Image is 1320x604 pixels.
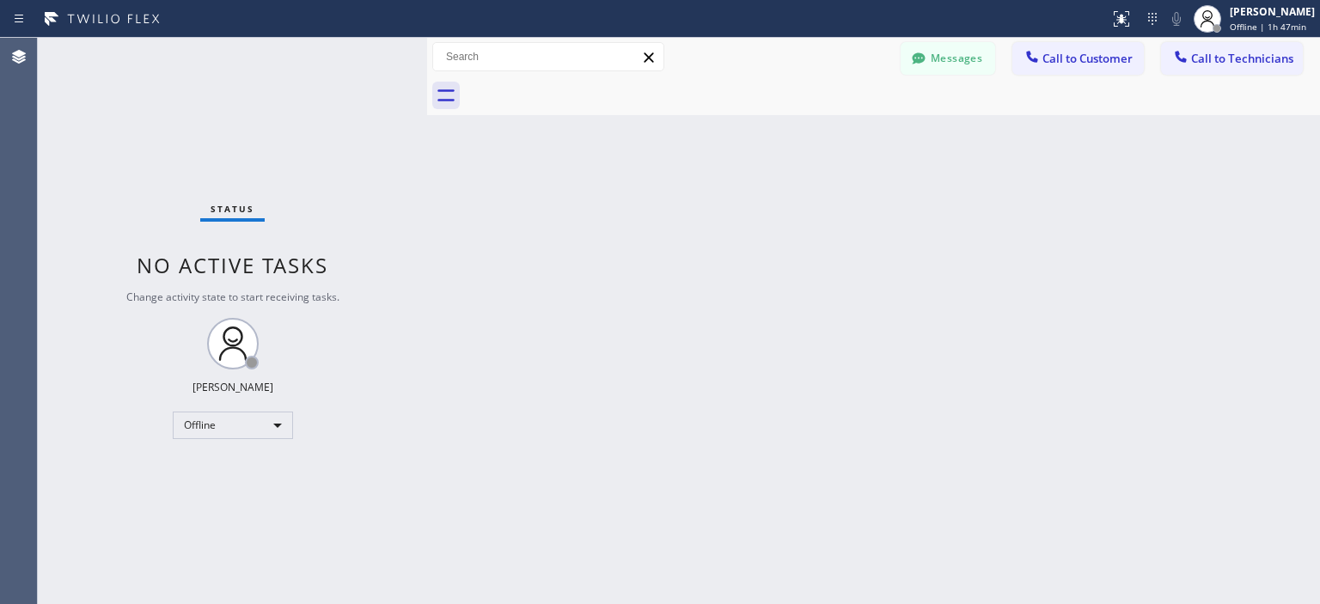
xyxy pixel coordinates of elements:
[211,203,254,215] span: Status
[1230,21,1306,33] span: Offline | 1h 47min
[1191,51,1293,66] span: Call to Technicians
[192,380,273,394] div: [PERSON_NAME]
[137,251,328,279] span: No active tasks
[1164,7,1189,31] button: Mute
[126,290,339,304] span: Change activity state to start receiving tasks.
[173,412,293,439] div: Offline
[1230,4,1315,19] div: [PERSON_NAME]
[901,42,995,75] button: Messages
[1042,51,1133,66] span: Call to Customer
[433,43,663,70] input: Search
[1012,42,1144,75] button: Call to Customer
[1161,42,1303,75] button: Call to Technicians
